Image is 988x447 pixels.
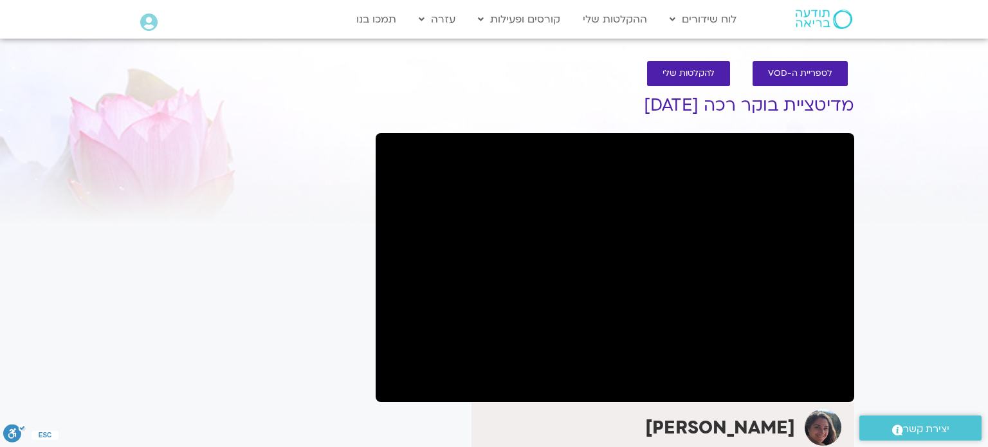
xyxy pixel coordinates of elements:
span: לספריית ה-VOD [768,69,832,78]
a: עזרה [412,7,462,32]
a: תמכו בנו [350,7,403,32]
img: קרן גל [805,409,841,446]
iframe: מרחב תרגול מדיטציה בבוקר עם קרן גל 17.8.25 [376,133,854,402]
a: יצירת קשר [859,415,982,441]
span: יצירת קשר [903,421,949,438]
a: להקלטות שלי [647,61,730,86]
span: להקלטות שלי [663,69,715,78]
a: לספריית ה-VOD [753,61,848,86]
img: תודעה בריאה [796,10,852,29]
a: לוח שידורים [663,7,743,32]
a: ההקלטות שלי [576,7,654,32]
h1: מדיטציית בוקר רכה [DATE] [376,96,854,115]
a: קורסים ופעילות [471,7,567,32]
strong: [PERSON_NAME] [645,415,795,440]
